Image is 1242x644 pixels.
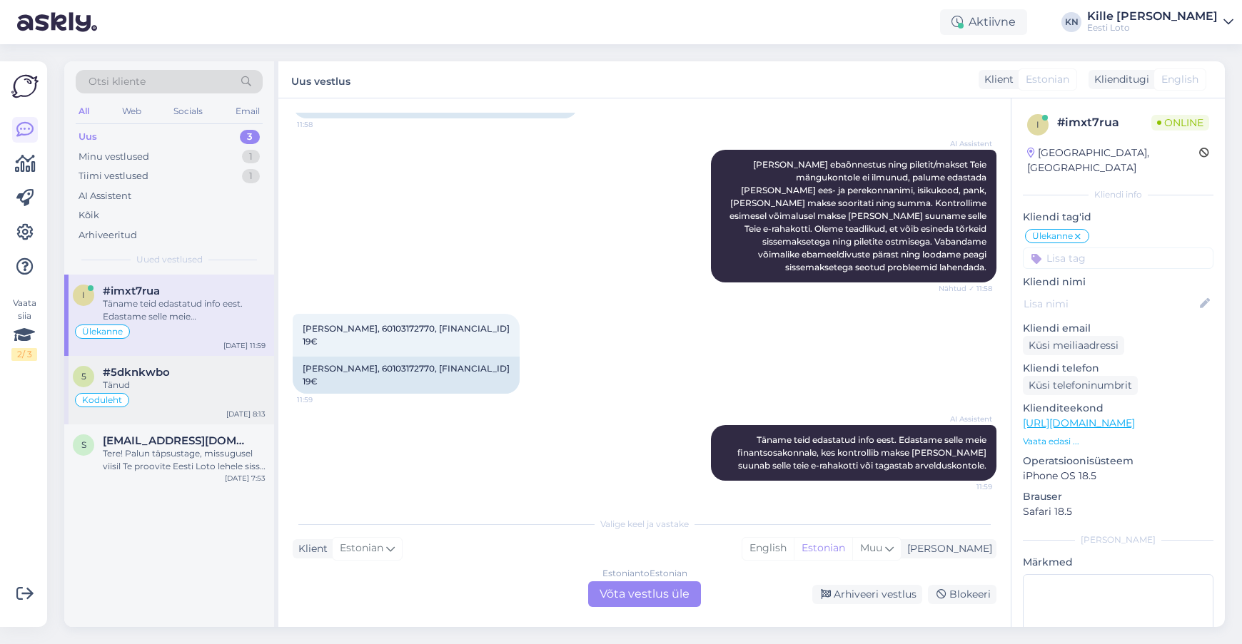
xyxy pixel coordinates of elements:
[223,340,266,351] div: [DATE] 11:59
[82,396,122,404] span: Koduleht
[1023,321,1213,336] p: Kliendi email
[939,138,992,149] span: AI Assistent
[1161,72,1198,87] span: English
[79,150,149,164] div: Minu vestlused
[602,567,687,580] div: Estonian to Estonian
[1023,247,1213,269] input: Lisa tag
[171,102,206,121] div: Socials
[979,72,1014,87] div: Klient
[103,285,160,297] span: #imxt7rua
[240,130,260,144] div: 3
[1023,210,1213,225] p: Kliendi tag'id
[1023,533,1213,546] div: [PERSON_NAME]
[293,357,520,394] div: [PERSON_NAME], 60103172770, [FINANCIAL_ID] 19€
[297,119,350,130] span: 11:58
[79,130,97,144] div: Uus
[902,541,992,556] div: [PERSON_NAME]
[297,394,350,405] span: 11:59
[303,323,510,347] span: [PERSON_NAME], 60103172770, [FINANCIAL_ID] 19€
[1089,72,1149,87] div: Klienditugi
[939,414,992,424] span: AI Assistent
[939,283,992,294] span: Nähtud ✓ 11:58
[242,169,260,183] div: 1
[1151,115,1209,131] span: Online
[79,169,148,183] div: Tiimi vestlused
[11,348,37,361] div: 2 / 3
[226,409,266,419] div: [DATE] 8:13
[588,581,701,607] div: Võta vestlus üle
[1023,555,1213,570] p: Märkmed
[742,538,794,559] div: English
[79,228,137,242] div: Arhiveeritud
[939,481,992,492] span: 11:59
[103,297,266,323] div: Täname teid edastatud info eest. Edastame selle meie finantsosakonnale, kes kontrollib makse [PER...
[103,366,170,379] span: #5dknkwbo
[293,541,328,556] div: Klient
[1027,145,1199,175] div: [GEOGRAPHIC_DATA], [GEOGRAPHIC_DATA]
[928,585,996,604] div: Blokeeri
[812,585,922,604] div: Arhiveeri vestlus
[119,102,144,121] div: Web
[737,434,989,471] span: Täname teid edastatud info eest. Edastame selle meie finantsosakonnale, kes kontrollib makse [PER...
[103,379,266,392] div: Tänud
[1023,469,1213,484] p: iPhone OS 18.5
[1023,376,1138,395] div: Küsi telefoninumbrit
[1026,72,1069,87] span: Estonian
[1023,435,1213,448] p: Vaata edasi ...
[729,159,989,272] span: [PERSON_NAME] ebaõnnestus ning piletit/makset Teie mängukontole ei ilmunud, palume edastada [PERS...
[136,253,203,266] span: Uued vestlused
[1023,361,1213,376] p: Kliendi telefon
[1036,119,1039,130] span: i
[940,9,1027,35] div: Aktiivne
[11,73,39,100] img: Askly Logo
[81,371,86,382] span: 5
[1024,296,1197,312] input: Lisa nimi
[79,189,131,203] div: AI Assistent
[1023,188,1213,201] div: Kliendi info
[76,102,92,121] div: All
[1023,489,1213,504] p: Brauser
[291,70,350,89] label: Uus vestlus
[860,541,882,554] span: Muu
[1032,232,1073,240] span: Ülekanne
[89,74,146,89] span: Otsi kliente
[225,473,266,484] div: [DATE] 7:53
[1023,504,1213,519] p: Safari 18.5
[103,447,266,473] div: Tere! Palun täpsustage, missugusel viisil Te proovite Eesti Loto lehele sisse logida ning millise...
[103,434,251,447] span: silvipihlak50@gmai.com
[11,297,37,361] div: Vaata siia
[82,290,85,300] span: i
[233,102,263,121] div: Email
[1057,114,1151,131] div: # imxt7rua
[82,327,123,336] span: Ülekanne
[1023,416,1135,429] a: [URL][DOMAIN_NAME]
[1087,11,1218,22] div: Kille [PERSON_NAME]
[1087,22,1218,34] div: Eesti Loto
[79,208,99,223] div: Kõik
[1061,12,1081,32] div: KN
[242,150,260,164] div: 1
[1023,336,1124,355] div: Küsi meiliaadressi
[794,538,852,559] div: Estonian
[1087,11,1233,34] a: Kille [PERSON_NAME]Eesti Loto
[340,541,383,556] span: Estonian
[1023,454,1213,469] p: Operatsioonisüsteem
[1023,401,1213,416] p: Klienditeekond
[293,518,996,531] div: Valige keel ja vastake
[1023,275,1213,290] p: Kliendi nimi
[81,439,86,450] span: s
